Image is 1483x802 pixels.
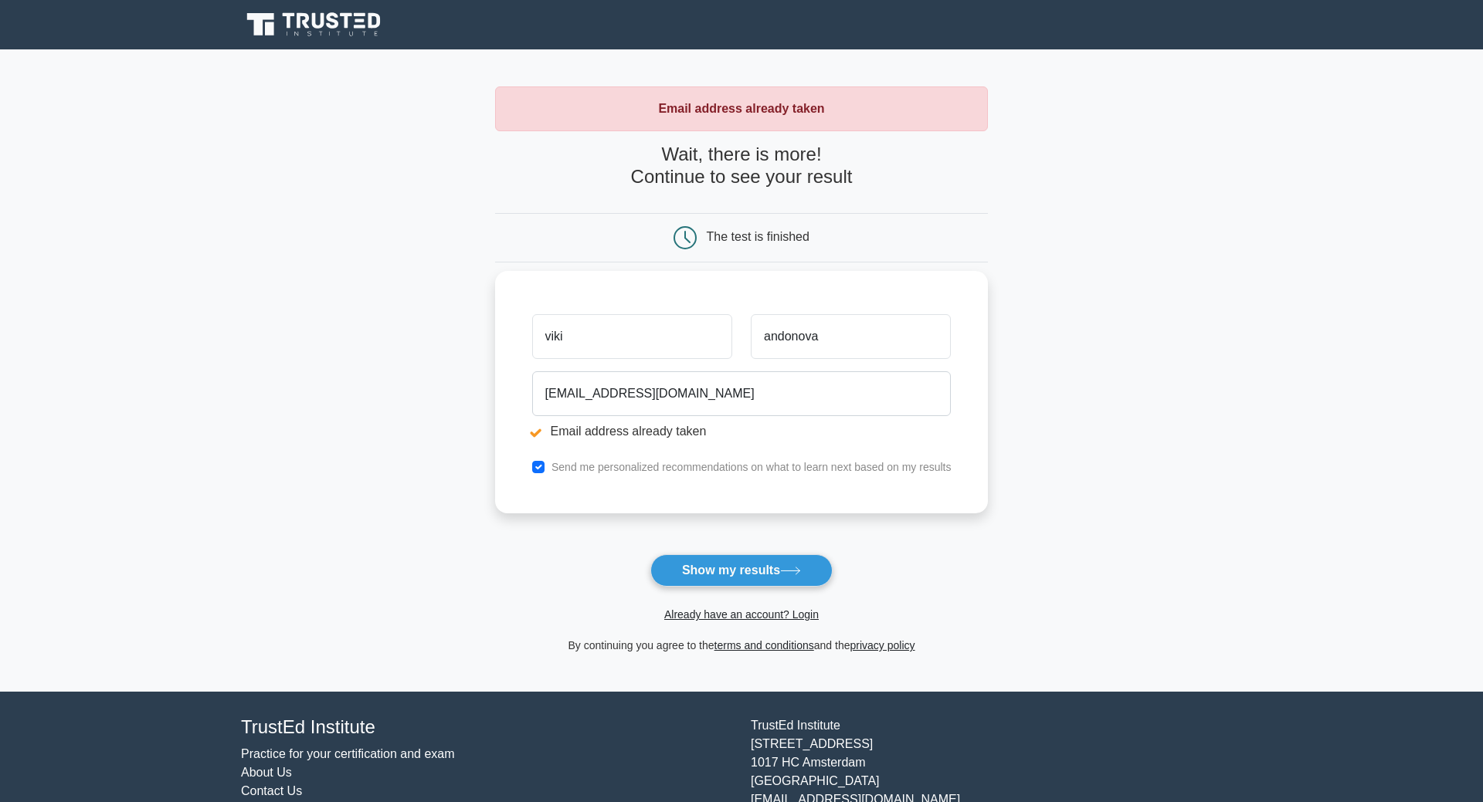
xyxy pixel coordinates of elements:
h4: Wait, there is more! Continue to see your result [495,144,989,188]
label: Send me personalized recommendations on what to learn next based on my results [551,461,952,473]
li: Email address already taken [532,422,952,441]
strong: Email address already taken [658,102,824,115]
a: privacy policy [850,639,915,651]
a: Practice for your certification and exam [241,747,455,760]
a: Already have an account? Login [664,608,819,621]
a: terms and conditions [714,639,814,651]
h4: TrustEd Institute [241,716,732,739]
input: Last name [751,314,951,359]
a: About Us [241,766,292,779]
input: Email [532,371,952,416]
button: Show my results [650,554,833,587]
a: Contact Us [241,784,302,797]
div: By continuing you agree to the and the [486,636,998,655]
input: First name [532,314,732,359]
div: The test is finished [707,230,809,243]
